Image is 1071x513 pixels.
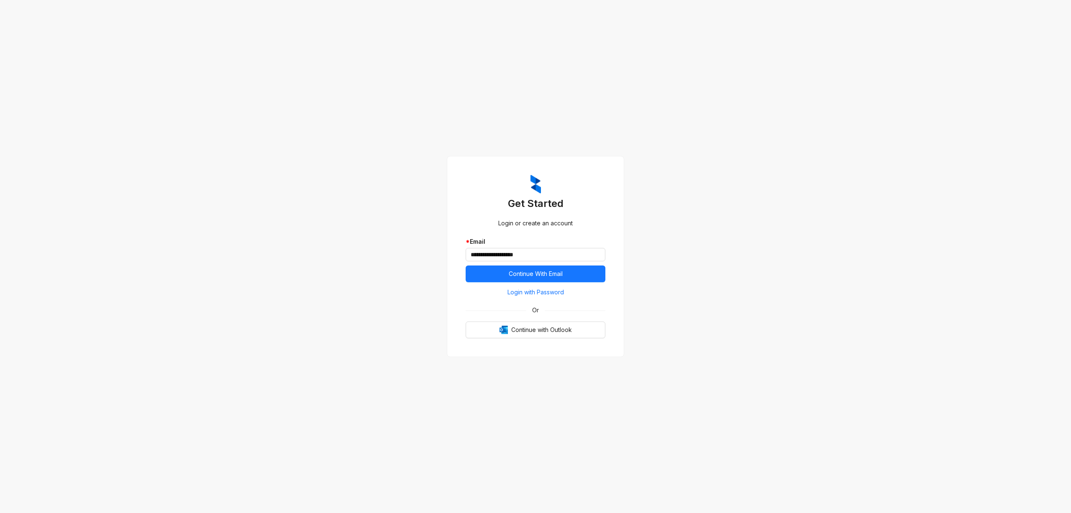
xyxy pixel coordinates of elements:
[466,286,605,299] button: Login with Password
[500,326,508,334] img: Outlook
[466,197,605,210] h3: Get Started
[526,306,545,315] span: Or
[466,237,605,246] div: Email
[511,325,572,334] span: Continue with Outlook
[466,265,605,282] button: Continue With Email
[466,219,605,228] div: Login or create an account
[530,175,541,194] img: ZumaIcon
[466,322,605,338] button: OutlookContinue with Outlook
[509,269,563,278] span: Continue With Email
[507,288,564,297] span: Login with Password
